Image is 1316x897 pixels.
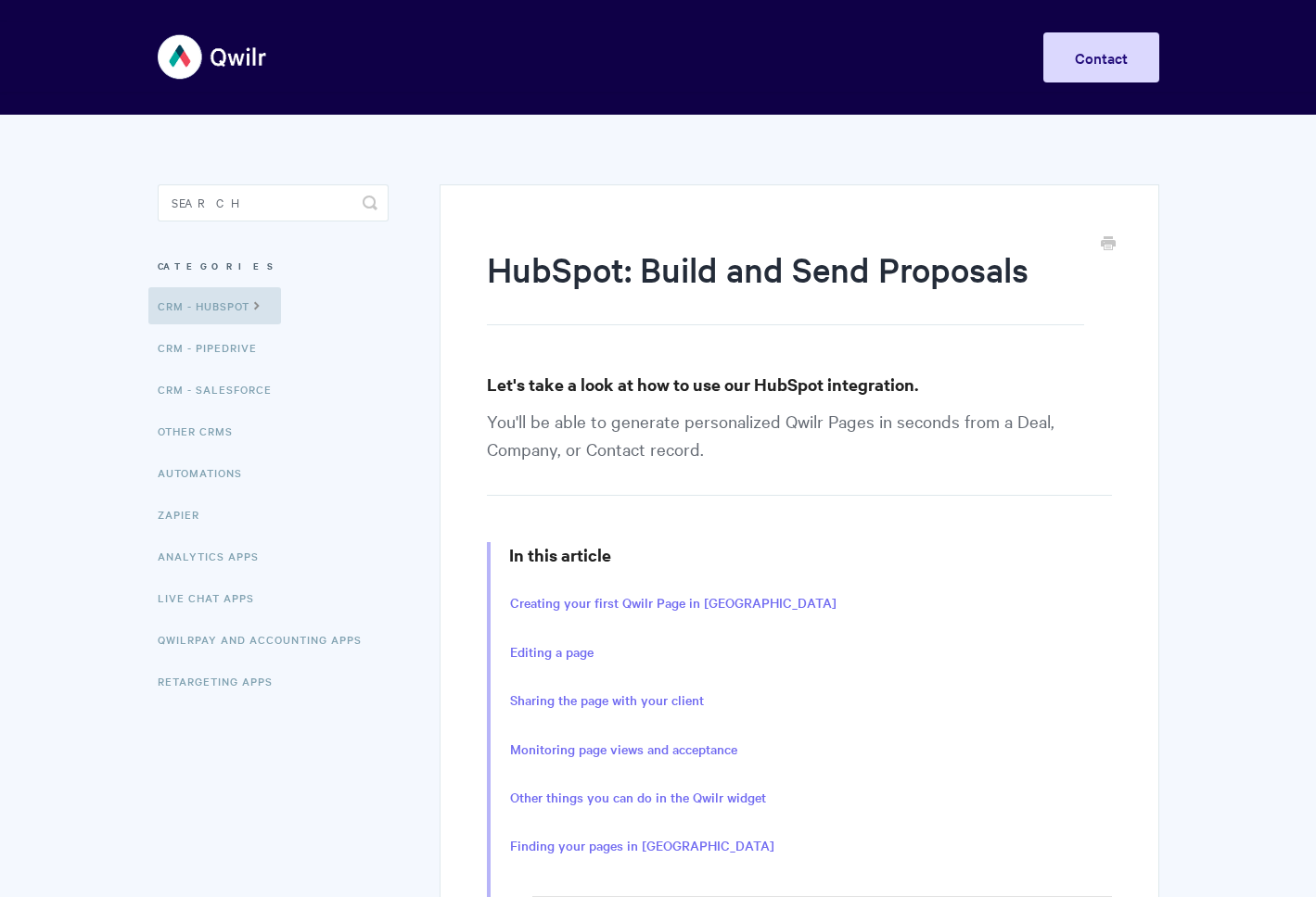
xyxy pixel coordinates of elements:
img: Qwilr Help Center [158,22,268,92]
h3: Let's take a look at how to use our HubSpot integration. [487,372,1111,398]
a: CRM - HubSpot [148,287,281,324]
a: Finding your pages in [GEOGRAPHIC_DATA] [510,836,774,856]
a: Editing a page [510,642,594,663]
h1: HubSpot: Build and Send Proposals [487,246,1083,325]
h3: In this article [509,542,1111,568]
a: Zapier [158,496,213,533]
a: Other CRMs [158,412,247,449]
a: CRM - Pipedrive [158,329,271,366]
a: Contact [1043,32,1159,82]
h3: Categories [158,249,389,283]
a: Monitoring page views and acceptance [510,739,737,760]
a: Analytics Apps [158,537,273,575]
a: Live Chat Apps [158,579,268,616]
input: Search [158,184,389,221]
a: Sharing the page with your client [510,690,704,711]
a: Automations [158,454,256,491]
a: QwilrPay and Accounting Apps [158,621,376,658]
a: Print this Article [1101,234,1116,255]
a: Creating your first Qwilr Page in [GEOGRAPHIC_DATA] [510,593,837,613]
a: CRM - Salesforce [158,371,286,408]
a: Other things you can do in the Qwilr widget [510,788,766,808]
a: Retargeting Apps [158,663,287,700]
p: You'll be able to generate personalized Qwilr Pages in seconds from a Deal, Company, or Contact r... [487,407,1111,496]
